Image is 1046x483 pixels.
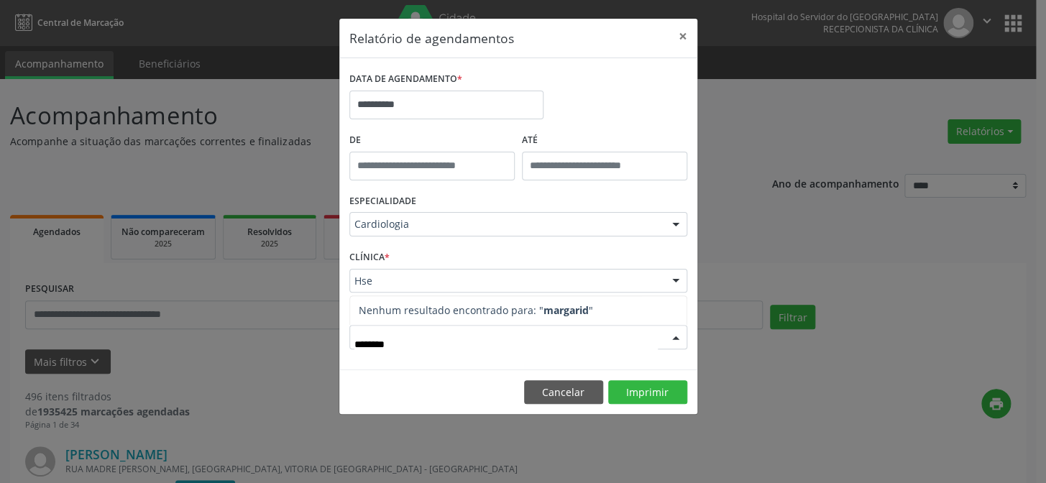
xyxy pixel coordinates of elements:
[349,29,514,47] h5: Relatório de agendamentos
[349,129,515,152] label: De
[354,217,658,231] span: Cardiologia
[524,380,603,405] button: Cancelar
[522,129,687,152] label: ATÉ
[349,68,462,91] label: DATA DE AGENDAMENTO
[349,190,416,213] label: ESPECIALIDADE
[354,274,658,288] span: Hse
[543,303,589,317] strong: margarid
[359,303,593,317] span: Nenhum resultado encontrado para: " "
[608,380,687,405] button: Imprimir
[349,247,390,269] label: CLÍNICA
[669,19,697,54] button: Close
